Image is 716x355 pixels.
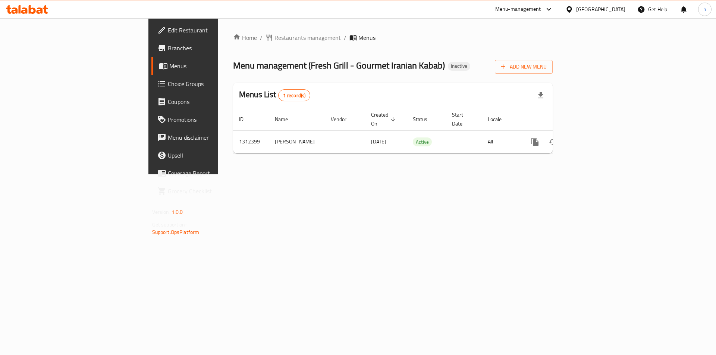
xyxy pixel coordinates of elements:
button: Change Status [544,133,562,151]
td: All [482,130,520,153]
span: Menu management ( Fresh Grill - Gourmet Iranian Kabab ) [233,57,445,74]
div: [GEOGRAPHIC_DATA] [576,5,625,13]
span: Branches [168,44,262,53]
span: Name [275,115,298,124]
span: Promotions [168,115,262,124]
span: Upsell [168,151,262,160]
span: Choice Groups [168,79,262,88]
span: Get support on: [152,220,186,229]
div: Inactive [448,62,470,71]
td: - [446,130,482,153]
span: ID [239,115,253,124]
span: Locale [488,115,511,124]
a: Edit Restaurant [151,21,268,39]
a: Menu disclaimer [151,129,268,146]
span: Menus [358,33,376,42]
a: Upsell [151,146,268,164]
span: Inactive [448,63,470,69]
nav: breadcrumb [233,33,553,42]
a: Grocery Checklist [151,182,268,200]
a: Coupons [151,93,268,111]
a: Branches [151,39,268,57]
th: Actions [520,108,604,131]
span: Coverage Report [168,169,262,178]
a: Choice Groups [151,75,268,93]
button: more [526,133,544,151]
a: Coverage Report [151,164,268,182]
span: Active [413,138,432,146]
span: Restaurants management [274,33,341,42]
span: Version: [152,207,170,217]
span: Start Date [452,110,473,128]
span: Created On [371,110,398,128]
span: Menu disclaimer [168,133,262,142]
table: enhanced table [233,108,604,153]
h2: Menus List [239,89,310,101]
span: Edit Restaurant [168,26,262,35]
span: Status [413,115,437,124]
span: h [703,5,706,13]
span: 1 record(s) [279,92,310,99]
span: Coupons [168,97,262,106]
a: Restaurants management [266,33,341,42]
li: / [344,33,346,42]
span: [DATE] [371,137,386,146]
div: Menu-management [495,5,541,14]
span: Vendor [331,115,356,124]
a: Menus [151,57,268,75]
span: Grocery Checklist [168,187,262,196]
span: Add New Menu [501,62,547,72]
div: Export file [532,86,550,104]
td: [PERSON_NAME] [269,130,325,153]
a: Support.OpsPlatform [152,227,200,237]
span: 1.0.0 [172,207,183,217]
span: Menus [169,61,262,70]
button: Add New Menu [495,60,553,74]
a: Promotions [151,111,268,129]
